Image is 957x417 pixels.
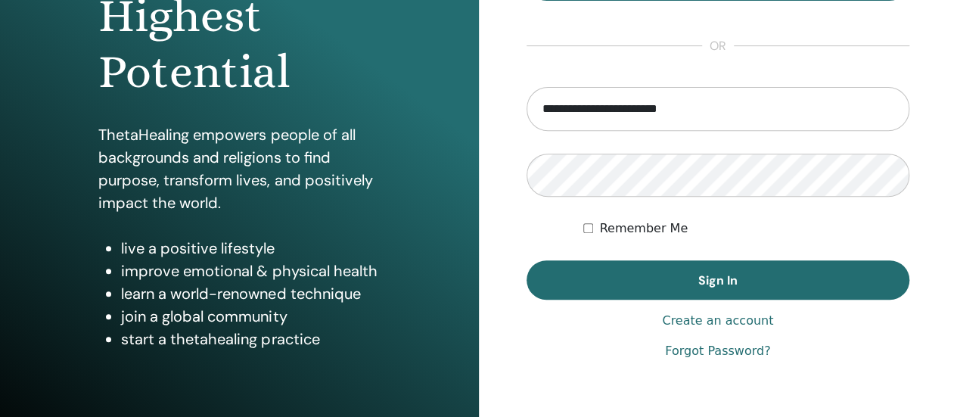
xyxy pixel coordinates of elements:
li: learn a world-renowned technique [121,282,380,305]
p: ThetaHealing empowers people of all backgrounds and religions to find purpose, transform lives, a... [98,123,380,214]
li: join a global community [121,305,380,328]
li: live a positive lifestyle [121,237,380,260]
div: Keep me authenticated indefinitely or until I manually logout [583,219,909,238]
button: Sign In [527,260,910,300]
li: start a thetahealing practice [121,328,380,350]
span: Sign In [698,272,738,288]
label: Remember Me [599,219,688,238]
li: improve emotional & physical health [121,260,380,282]
a: Forgot Password? [665,342,770,360]
span: or [702,37,734,55]
a: Create an account [662,312,773,330]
